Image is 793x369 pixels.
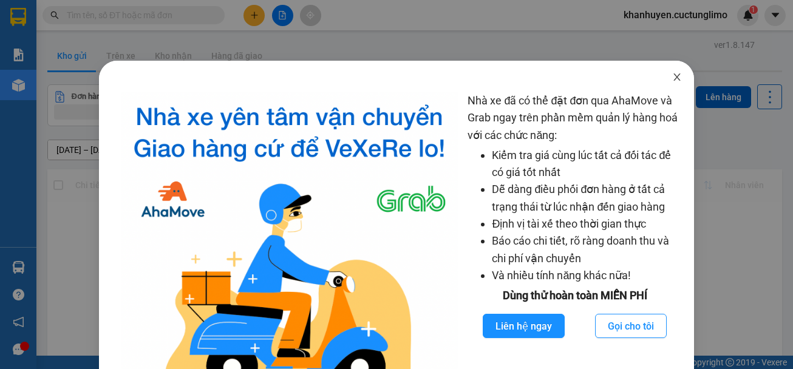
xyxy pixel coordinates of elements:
[660,61,694,95] button: Close
[492,215,681,232] li: Định vị tài xế theo thời gian thực
[608,319,654,334] span: Gọi cho tôi
[492,147,681,181] li: Kiểm tra giá cùng lúc tất cả đối tác để có giá tốt nhất
[468,287,681,304] div: Dùng thử hoàn toàn MIỄN PHÍ
[495,319,552,334] span: Liên hệ ngay
[672,72,682,82] span: close
[492,181,681,215] li: Dễ dàng điều phối đơn hàng ở tất cả trạng thái từ lúc nhận đến giao hàng
[483,314,565,338] button: Liên hệ ngay
[492,267,681,284] li: Và nhiều tính năng khác nữa!
[595,314,667,338] button: Gọi cho tôi
[492,232,681,267] li: Báo cáo chi tiết, rõ ràng doanh thu và chi phí vận chuyển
